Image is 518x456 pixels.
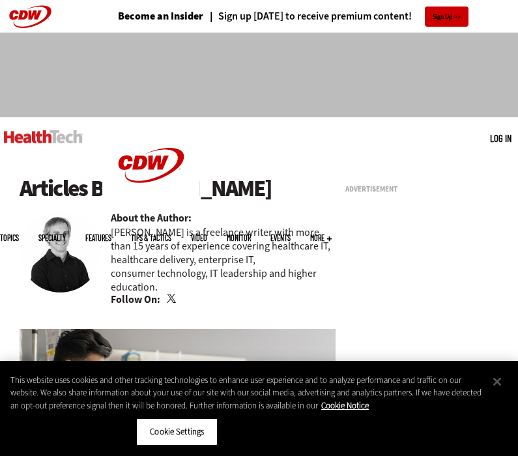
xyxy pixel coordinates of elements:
[191,234,207,242] a: Video
[490,132,511,144] a: Log in
[425,7,468,27] a: Sign Up
[102,117,200,214] img: Home
[118,11,203,21] a: Become an Insider
[136,418,218,446] button: Cookie Settings
[490,132,511,145] div: User menu
[111,292,160,307] b: Follow On:
[131,234,171,242] a: Tips & Tactics
[22,46,496,104] iframe: advertisement
[483,367,511,396] button: Close
[38,234,66,242] span: Specialty
[111,225,336,294] p: [PERSON_NAME] is a freelance writer with more than 15 years of experience covering healthcare IT,...
[310,234,332,242] span: More
[203,11,412,21] a: Sign up [DATE] to receive premium content!
[85,234,111,242] a: Features
[167,294,179,304] a: Twitter
[227,234,251,242] a: MonITor
[321,400,369,411] a: More information about your privacy
[102,203,200,217] a: CDW
[270,234,291,242] a: Events
[10,374,482,412] div: This website uses cookies and other tracking technologies to enhance user experience and to analy...
[4,130,83,143] img: Home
